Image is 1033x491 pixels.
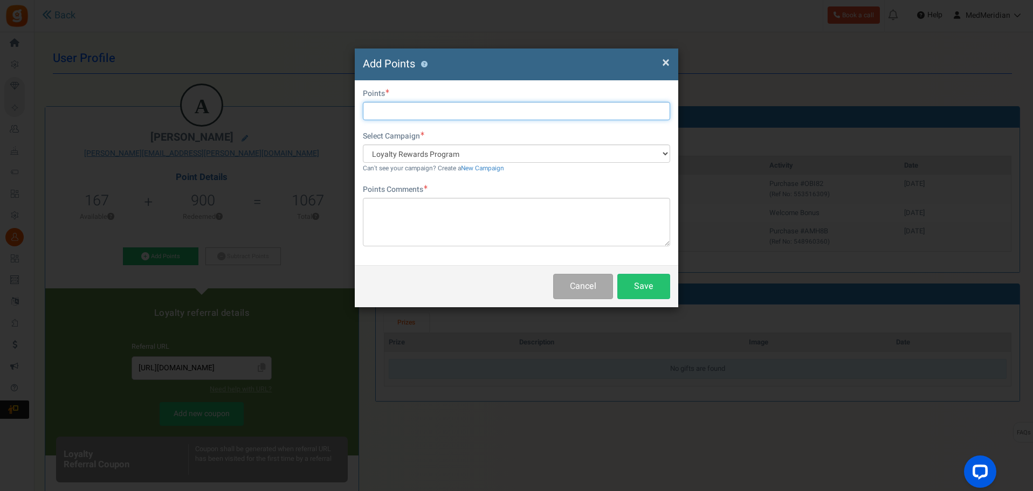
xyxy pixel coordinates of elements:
[617,274,670,299] button: Save
[363,88,389,99] label: Points
[421,61,428,68] button: ?
[461,164,504,173] a: New Campaign
[363,164,504,173] small: Can't see your campaign? Create a
[363,131,424,142] label: Select Campaign
[553,274,613,299] button: Cancel
[363,56,415,72] span: Add Points
[363,184,428,195] label: Points Comments
[662,52,670,73] span: ×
